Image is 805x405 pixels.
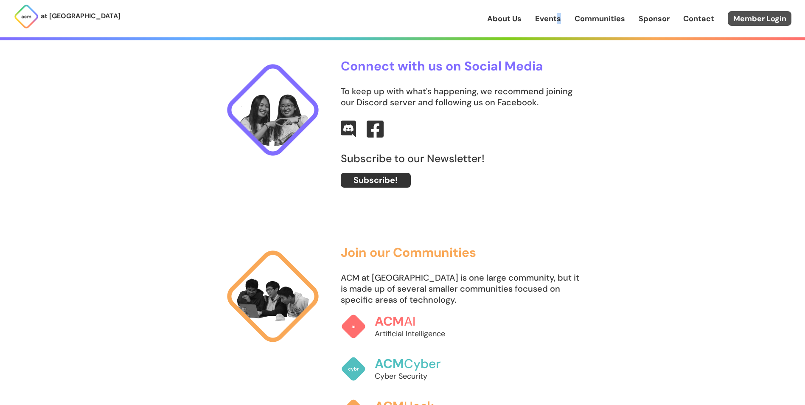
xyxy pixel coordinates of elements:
[535,13,561,24] a: Events
[375,357,464,371] h3: Cyber
[341,245,583,259] h3: Join our Communities
[367,121,384,138] img: Facebook Logo
[341,314,366,339] img: ACM AI
[341,59,583,73] h3: Connect with us on Social Media
[41,11,121,22] p: at [GEOGRAPHIC_DATA]
[341,173,411,188] a: Subscribe!
[375,314,464,328] h3: AI
[375,355,404,372] span: ACM
[375,313,404,329] span: ACM
[728,11,791,26] a: Member Login
[487,13,522,24] a: About Us
[375,328,464,339] p: Artificial Intelligence
[341,305,464,348] a: ACMAIArtificial Intelligence
[341,86,583,108] p: To keep up with what's happening, we recommend joining our Discord server and following us on Fac...
[341,121,356,138] img: Discord Logo
[14,4,39,29] img: ACM Logo
[575,13,625,24] a: Communities
[639,13,670,24] a: Sponsor
[683,13,714,24] a: Contact
[341,272,583,305] p: ACM at [GEOGRAPHIC_DATA] is one large community, but it is made up of several smaller communities...
[375,371,464,382] p: Cyber Security
[14,4,121,29] a: at [GEOGRAPHIC_DATA]
[341,153,583,164] label: Subscribe to our Newsletter!
[341,348,464,390] a: ACMCyberCyber Security
[341,356,366,382] img: ACM Cyber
